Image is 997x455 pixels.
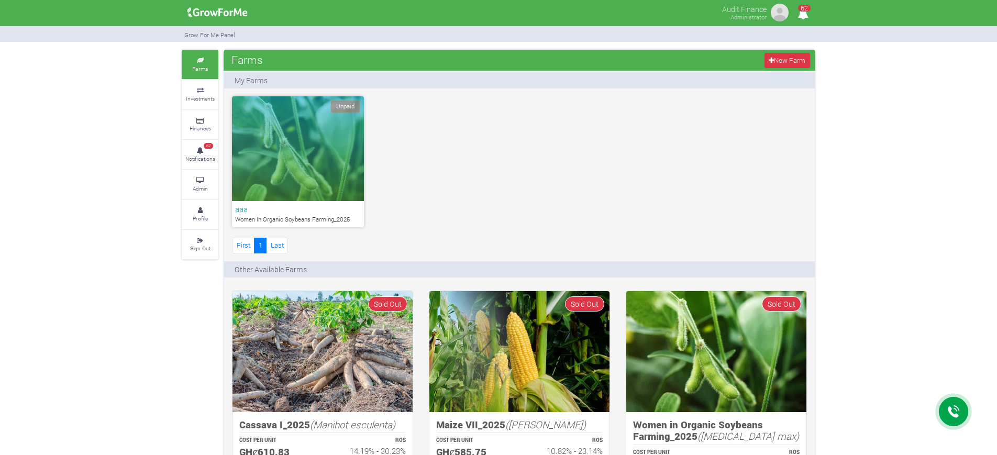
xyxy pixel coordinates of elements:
img: growforme image [429,291,610,412]
span: Sold Out [762,296,801,312]
p: Other Available Farms [235,264,307,275]
span: Unpaid [330,100,360,113]
a: Finances [182,110,218,139]
span: Sold Out [368,296,407,312]
a: First [232,238,254,253]
small: Farms [192,65,208,72]
a: Investments [182,80,218,109]
p: Women In Organic Soybeans Farming_2025 [235,215,361,224]
a: 62 [793,10,813,20]
img: growforme image [769,2,790,23]
a: 1 [254,238,267,253]
i: ([PERSON_NAME]) [505,418,586,431]
small: Administrator [730,13,767,21]
small: Finances [190,125,211,132]
h5: Maize VII_2025 [436,419,603,431]
span: 62 [798,5,811,12]
small: Investments [186,95,215,102]
img: growforme image [184,2,251,23]
h5: Cassava I_2025 [239,419,406,431]
a: Last [266,238,288,253]
p: ROS [529,437,603,445]
a: Farms [182,50,218,79]
span: Sold Out [565,296,604,312]
a: 62 Notifications [182,140,218,169]
a: Admin [182,170,218,199]
a: Sign Out [182,230,218,259]
i: ([MEDICAL_DATA] max) [697,429,799,442]
p: ROS [332,437,406,445]
span: Farms [229,49,265,70]
small: Notifications [185,155,215,162]
small: Sign Out [190,245,211,252]
p: Audit Finance [722,2,767,15]
a: Unpaid aaa Women In Organic Soybeans Farming_2025 [232,96,364,227]
h6: aaa [235,204,361,214]
p: COST PER UNIT [239,437,313,445]
i: (Manihot esculenta) [310,418,395,431]
small: Admin [193,185,208,192]
span: 62 [204,143,213,149]
a: New Farm [765,53,810,68]
i: Notifications [793,2,813,26]
nav: Page Navigation [232,238,288,253]
p: COST PER UNIT [436,437,510,445]
small: Grow For Me Panel [184,31,235,39]
h5: Women in Organic Soybeans Farming_2025 [633,419,800,442]
p: My Farms [235,75,268,86]
a: Profile [182,200,218,229]
img: growforme image [232,291,413,412]
img: growforme image [626,291,806,412]
small: Profile [193,215,208,222]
